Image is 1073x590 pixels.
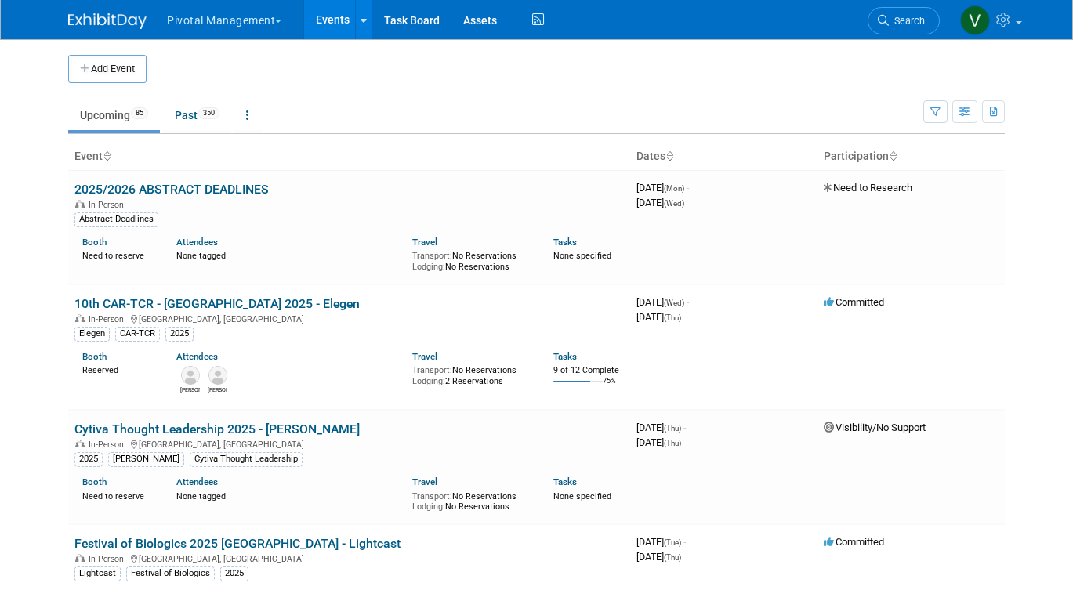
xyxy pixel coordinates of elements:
[412,376,445,386] span: Lodging:
[131,107,148,119] span: 85
[412,365,452,375] span: Transport:
[198,107,219,119] span: 350
[74,452,103,466] div: 2025
[889,150,897,162] a: Sort by Participation Type
[176,488,400,502] div: None tagged
[82,248,153,262] div: Need to reserve
[412,251,452,261] span: Transport:
[68,55,147,83] button: Add Event
[553,237,577,248] a: Tasks
[889,15,925,27] span: Search
[603,377,616,398] td: 75%
[868,7,940,34] a: Search
[103,150,111,162] a: Sort by Event Name
[412,491,452,501] span: Transport:
[636,422,686,433] span: [DATE]
[412,501,445,512] span: Lodging:
[68,13,147,29] img: ExhibitDay
[683,422,686,433] span: -
[74,536,401,551] a: Festival of Biologics 2025 [GEOGRAPHIC_DATA] - Lightcast
[126,566,215,581] div: Festival of Biologics
[817,143,1005,170] th: Participation
[74,212,158,226] div: Abstract Deadlines
[412,248,530,272] div: No Reservations No Reservations
[664,439,681,447] span: (Thu)
[553,251,611,261] span: None specified
[82,362,153,376] div: Reserved
[89,200,129,210] span: In-Person
[74,327,110,341] div: Elegen
[176,476,218,487] a: Attendees
[824,296,884,308] span: Committed
[687,296,689,308] span: -
[636,197,684,208] span: [DATE]
[108,452,184,466] div: [PERSON_NAME]
[630,143,817,170] th: Dates
[75,554,85,562] img: In-Person Event
[636,311,681,323] span: [DATE]
[176,351,218,362] a: Attendees
[824,536,884,548] span: Committed
[636,551,681,563] span: [DATE]
[553,476,577,487] a: Tasks
[74,552,624,564] div: [GEOGRAPHIC_DATA], [GEOGRAPHIC_DATA]
[220,566,248,581] div: 2025
[74,566,121,581] div: Lightcast
[824,182,912,194] span: Need to Research
[82,351,107,362] a: Booth
[412,351,437,362] a: Travel
[82,237,107,248] a: Booth
[82,488,153,502] div: Need to reserve
[664,313,681,322] span: (Thu)
[74,437,624,450] div: [GEOGRAPHIC_DATA], [GEOGRAPHIC_DATA]
[664,199,684,208] span: (Wed)
[664,184,684,193] span: (Mon)
[636,536,686,548] span: [DATE]
[412,488,530,512] div: No Reservations No Reservations
[412,362,530,386] div: No Reservations 2 Reservations
[636,296,689,308] span: [DATE]
[68,100,160,130] a: Upcoming85
[165,327,194,341] div: 2025
[636,182,689,194] span: [DATE]
[683,536,686,548] span: -
[824,422,926,433] span: Visibility/No Support
[115,327,160,341] div: CAR-TCR
[553,365,624,376] div: 9 of 12 Complete
[89,440,129,450] span: In-Person
[664,538,681,547] span: (Tue)
[180,385,200,394] div: Connor Wies
[75,200,85,208] img: In-Person Event
[412,237,437,248] a: Travel
[636,436,681,448] span: [DATE]
[74,182,269,197] a: 2025/2026 ABSTRACT DEADLINES
[74,296,360,311] a: 10th CAR-TCR - [GEOGRAPHIC_DATA] 2025 - Elegen
[553,351,577,362] a: Tasks
[664,424,681,433] span: (Thu)
[412,476,437,487] a: Travel
[412,262,445,272] span: Lodging:
[960,5,990,35] img: Valerie Weld
[89,554,129,564] span: In-Person
[176,248,400,262] div: None tagged
[82,476,107,487] a: Booth
[163,100,231,130] a: Past350
[208,385,227,394] div: Nicholas McGlincy
[664,299,684,307] span: (Wed)
[74,422,360,436] a: Cytiva Thought Leadership 2025 - [PERSON_NAME]
[208,366,227,385] img: Nicholas McGlincy
[665,150,673,162] a: Sort by Start Date
[664,553,681,562] span: (Thu)
[89,314,129,324] span: In-Person
[190,452,303,466] div: Cytiva Thought Leadership
[687,182,689,194] span: -
[181,366,200,385] img: Connor Wies
[176,237,218,248] a: Attendees
[75,440,85,447] img: In-Person Event
[68,143,630,170] th: Event
[553,491,611,501] span: None specified
[74,312,624,324] div: [GEOGRAPHIC_DATA], [GEOGRAPHIC_DATA]
[75,314,85,322] img: In-Person Event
